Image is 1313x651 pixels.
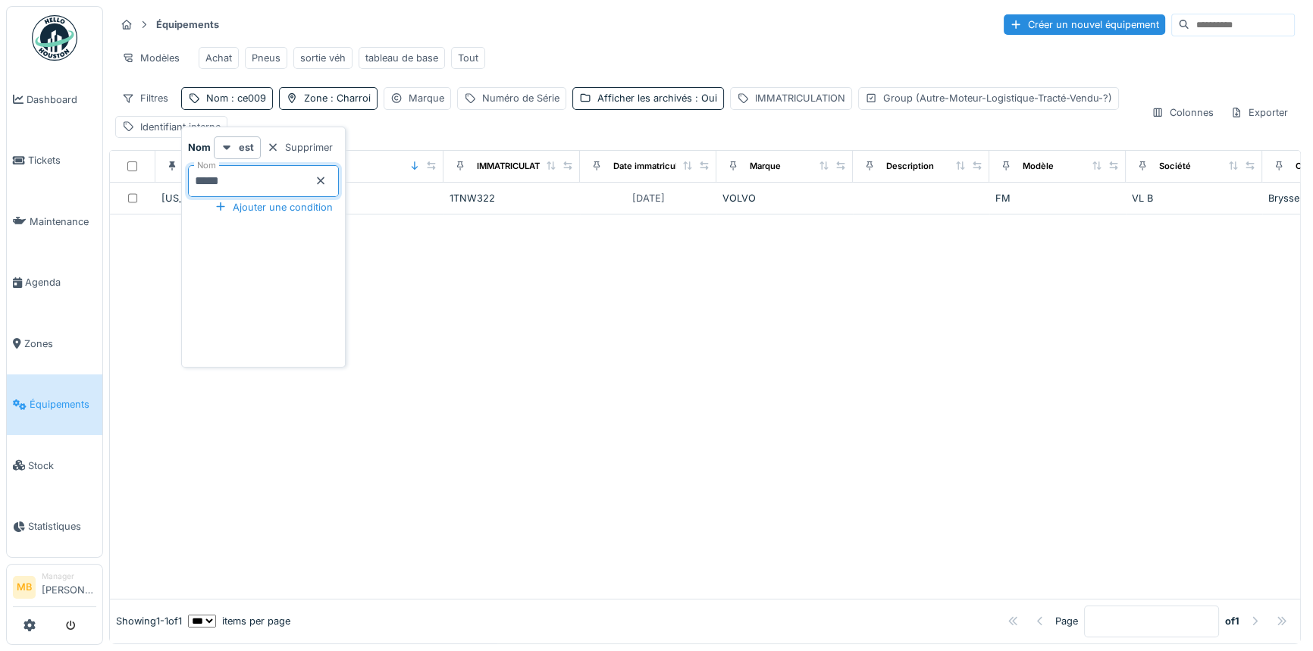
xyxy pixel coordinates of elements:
[32,15,77,61] img: Badge_color-CXgf-gQk.svg
[27,92,96,107] span: Dashboard
[458,51,478,65] div: Tout
[42,571,96,603] li: [PERSON_NAME]
[25,275,96,290] span: Agenda
[115,47,186,69] div: Modèles
[150,17,225,32] strong: Équipements
[755,91,845,105] div: IMMATRICULATION
[450,191,574,205] div: 1TNW322
[1132,191,1256,205] div: VL B
[692,92,717,104] span: : Oui
[206,91,266,105] div: Nom
[194,159,219,172] label: Nom
[477,160,556,173] div: IMMATRICULATION
[327,92,371,104] span: : Charroi
[300,51,346,65] div: sortie véh
[115,87,175,109] div: Filtres
[161,191,285,205] div: [US_VEHICLE_IDENTIFICATION_NUMBER]
[261,137,339,158] div: Supprimer
[252,51,280,65] div: Pneus
[1055,614,1078,628] div: Page
[239,140,254,155] strong: est
[883,91,1112,105] div: Group (Autre-Moteur-Logistique-Tracté-Vendu-?)
[1145,102,1221,124] div: Colonnes
[28,153,96,167] span: Tickets
[140,120,221,134] div: Identifiant interne
[116,614,182,628] div: Showing 1 - 1 of 1
[597,91,717,105] div: Afficher les archivés
[205,51,232,65] div: Achat
[482,91,559,105] div: Numéro de Série
[13,576,36,599] li: MB
[722,191,847,205] div: VOLVO
[208,197,339,218] div: Ajouter une condition
[304,91,371,105] div: Zone
[1023,160,1054,173] div: Modèle
[28,459,96,473] span: Stock
[995,191,1120,205] div: FM
[632,191,665,205] div: [DATE]
[1004,14,1165,35] div: Créer un nouvel équipement
[24,336,96,351] span: Zones
[42,571,96,582] div: Manager
[365,51,438,65] div: tableau de base
[1224,102,1295,124] div: Exporter
[28,519,96,534] span: Statistiques
[409,91,444,105] div: Marque
[30,397,96,412] span: Équipements
[1225,614,1239,628] strong: of 1
[886,160,934,173] div: Description
[188,140,211,155] strong: Nom
[1159,160,1191,173] div: Société
[228,92,266,104] span: : ce009
[188,614,290,628] div: items per page
[30,214,96,229] span: Maintenance
[613,160,724,173] div: Date immatriculation (1ere)
[750,160,781,173] div: Marque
